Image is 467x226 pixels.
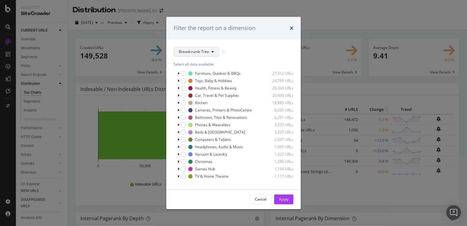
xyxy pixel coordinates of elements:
[195,174,229,179] div: TV & Home Theatre
[263,93,293,98] div: 20,000 URLs
[195,93,239,98] div: Car, Travel & Pet Supplies
[263,71,293,76] div: 27,412 URLs
[195,71,241,76] div: Furniture, Outdoor & BBQs
[195,107,252,113] div: Cameras, Printers & PhotoCentre
[263,137,293,142] div: 2,937 URLs
[195,144,243,149] div: Headphones, Audio & Music
[263,115,293,120] div: 6,291 URLs
[179,49,209,54] span: Breadcrumb Tree
[195,152,227,157] div: Vacuum & Laundry
[174,24,256,32] div: Filter the report on a dimension
[174,47,219,57] button: Breadcrumb Tree
[195,159,212,164] div: Christmas
[195,115,247,120] div: Bathroom, Tiles & Renovations
[263,152,293,157] div: 1,322 URLs
[195,130,245,135] div: Beds & [GEOGRAPHIC_DATA]
[263,100,293,105] div: 18,885 URLs
[263,174,293,179] div: 1,117 URLs
[263,166,293,171] div: 1,194 URLs
[279,197,289,202] div: Apply
[195,85,237,91] div: Health, Fitness & Beauty
[263,78,293,83] div: 24,769 URLs
[250,194,272,204] button: Cancel
[263,122,293,127] div: 3,337 URLs
[195,100,208,105] div: Kitchen
[195,137,231,142] div: Computers & Tablets
[290,24,293,32] div: times
[446,205,461,220] div: Open Intercom Messenger
[263,130,293,135] div: 3,207 URLs
[274,194,293,204] button: Apply
[263,85,293,91] div: 20,334 URLs
[195,166,215,171] div: Games Hub
[263,107,293,113] div: 8,635 URLs
[255,197,267,202] div: Cancel
[166,17,301,209] div: modal
[263,159,293,164] div: 1,296 URLs
[195,122,230,127] div: Phones & Wearables
[263,144,293,149] div: 1,995 URLs
[195,78,232,83] div: Toys, Baby & Hobbies
[174,62,293,67] div: Select all data available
